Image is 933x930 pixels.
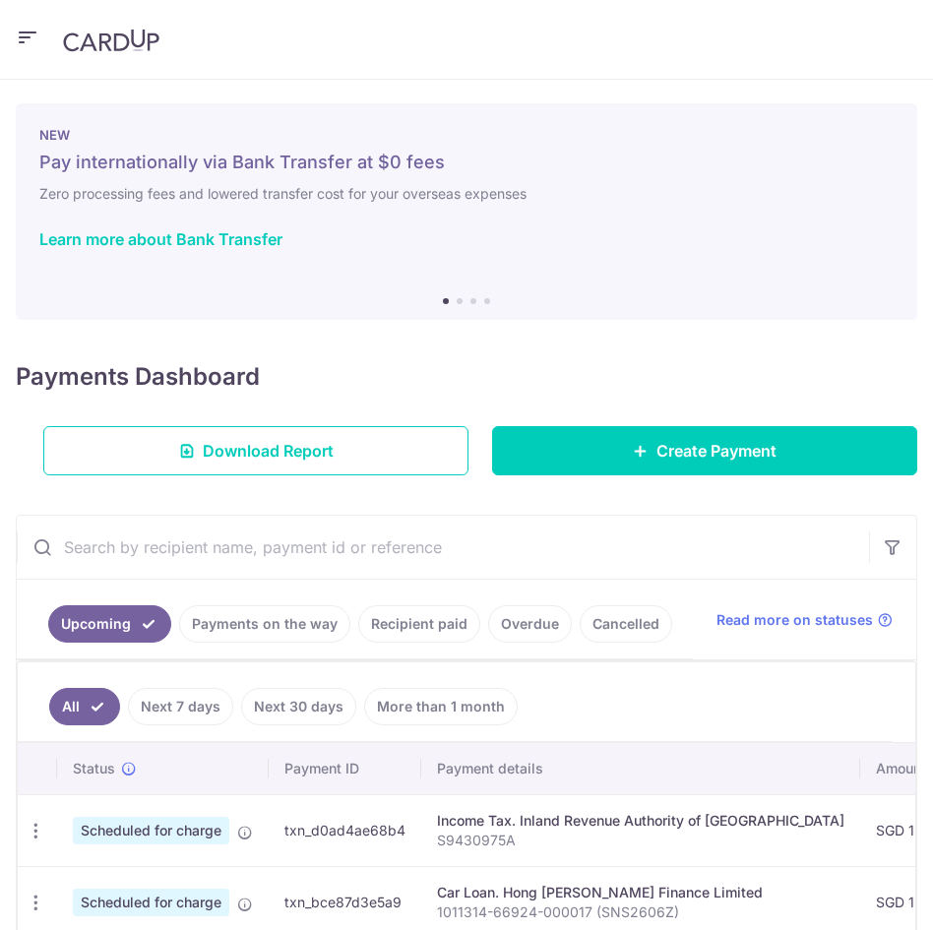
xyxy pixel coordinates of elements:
img: CardUp [63,29,159,52]
h5: Pay internationally via Bank Transfer at $0 fees [39,151,894,174]
a: All [49,688,120,725]
span: Create Payment [656,439,777,463]
a: Create Payment [492,426,917,475]
h4: Payments Dashboard [16,359,260,395]
a: Payments on the way [179,605,350,643]
a: Cancelled [580,605,672,643]
span: Amount [876,759,926,778]
a: Read more on statuses [716,610,893,630]
a: Next 7 days [128,688,233,725]
th: Payment ID [269,743,421,794]
span: Scheduled for charge [73,889,229,916]
td: txn_d0ad4ae68b4 [269,794,421,866]
h6: Zero processing fees and lowered transfer cost for your overseas expenses [39,182,894,206]
a: More than 1 month [364,688,518,725]
a: Upcoming [48,605,171,643]
a: Overdue [488,605,572,643]
span: Read more on statuses [716,610,873,630]
a: Learn more about Bank Transfer [39,229,282,249]
div: Car Loan. Hong [PERSON_NAME] Finance Limited [437,883,844,902]
p: S9430975A [437,831,844,850]
th: Payment details [421,743,860,794]
input: Search by recipient name, payment id or reference [17,516,869,579]
span: Status [73,759,115,778]
a: Download Report [43,426,468,475]
p: 1011314-66924-000017 (SNS2606Z) [437,902,844,922]
p: NEW [39,127,894,143]
div: Income Tax. Inland Revenue Authority of [GEOGRAPHIC_DATA] [437,811,844,831]
a: Recipient paid [358,605,480,643]
span: Download Report [203,439,334,463]
span: Scheduled for charge [73,817,229,844]
a: Next 30 days [241,688,356,725]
